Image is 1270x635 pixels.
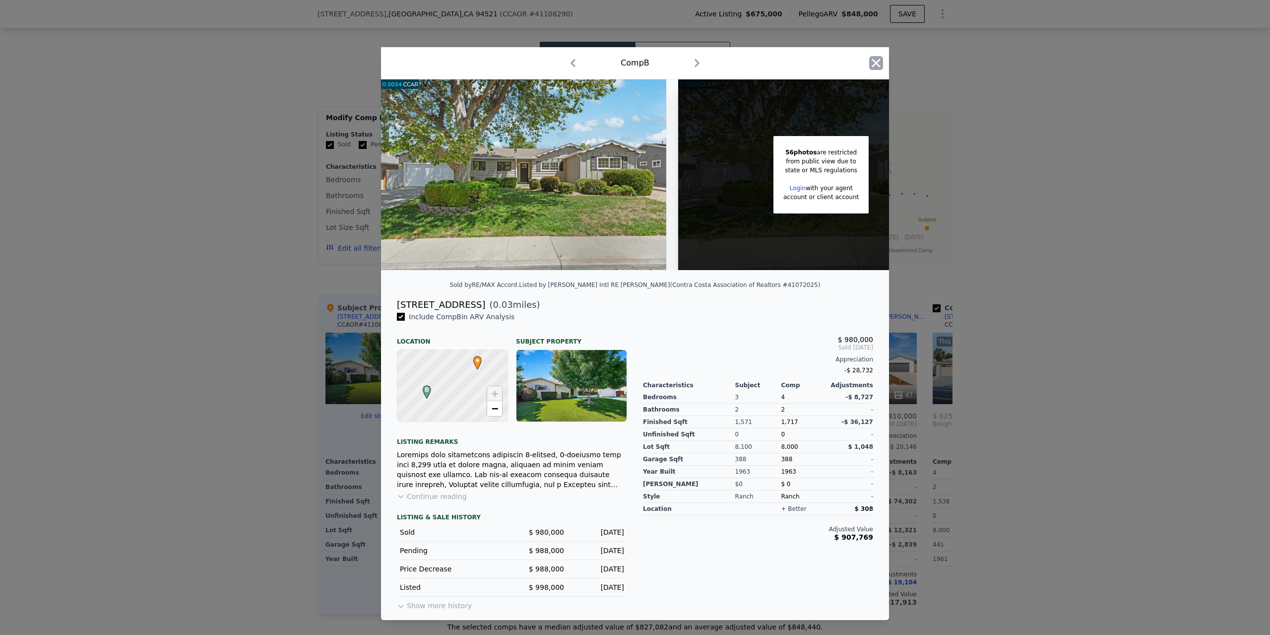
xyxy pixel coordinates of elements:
span: $ 980,000 [529,528,564,536]
span: with your agent [806,185,853,192]
span: $ 988,000 [529,565,564,573]
div: Appreciation [643,355,873,363]
img: Property Img [381,79,666,270]
div: LISTING & SALE HISTORY [397,513,627,523]
span: -$ 8,727 [846,394,873,401]
div: 3 [735,391,781,404]
div: - [827,453,873,466]
button: Show more history [397,597,472,611]
span: $ 1,048 [848,443,873,450]
div: Loremips dolo sitametcons adipiscin 8-elitsed, 0-doeiusmo temp inci 8,299 utla et dolore magna, a... [397,450,627,490]
div: - [827,491,873,503]
div: [DATE] [572,582,624,592]
div: Year Built [643,466,735,478]
div: Subject Property [516,330,627,346]
span: 0 [781,431,785,438]
span: -$ 28,732 [844,367,873,374]
div: - [827,404,873,416]
span: $ 998,000 [529,583,564,591]
div: are restricted [783,148,859,157]
div: B [420,385,426,391]
div: Comp [781,381,827,389]
span: -$ 36,127 [841,419,873,425]
div: Style [643,491,735,503]
div: Location [397,330,508,346]
div: Listed by [PERSON_NAME] Intl RE [PERSON_NAME] (Contra Costa Association of Realtors #41072025) [519,282,820,288]
div: Bathrooms [643,404,735,416]
div: Subject [735,381,781,389]
span: $ 980,000 [838,336,873,344]
div: Garage Sqft [643,453,735,466]
div: [DATE] [572,564,624,574]
div: Listed [400,582,504,592]
a: Login [790,185,806,192]
div: 1963 [781,466,827,478]
span: Sold [DATE] [643,344,873,352]
button: Continue reading [397,492,467,501]
span: Include Comp B in ARV Analysis [405,313,518,321]
span: + [492,387,498,400]
div: Unfinished Sqft [643,428,735,441]
span: $ 0 [781,481,790,488]
div: [DATE] [572,546,624,556]
div: - [827,466,873,478]
div: Ranch [735,491,781,503]
div: $0 [735,478,781,491]
div: Lot Sqft [643,441,735,453]
div: Finished Sqft [643,416,735,428]
a: Zoom out [487,401,502,416]
div: [STREET_ADDRESS] [397,298,485,312]
div: Sold by RE/MAX Accord . [450,282,519,288]
div: Bedrooms [643,391,735,404]
span: B [420,385,434,394]
span: − [492,402,498,415]
div: location [643,503,735,515]
span: $ 308 [854,505,873,512]
span: 1,717 [781,419,798,425]
div: from public view due to [783,157,859,166]
div: Sold [400,527,504,537]
div: Adjusted Value [643,525,873,533]
div: [PERSON_NAME] [643,478,735,491]
div: Listing remarks [397,430,627,446]
div: + better [781,505,806,513]
div: 0 [735,428,781,441]
div: Pending [400,546,504,556]
span: • [471,353,484,368]
div: Adjustments [827,381,873,389]
span: $ 907,769 [834,533,873,541]
div: Ranch [781,491,827,503]
span: 388 [781,456,792,463]
span: 56 photos [785,149,817,156]
span: ( miles) [485,298,540,312]
a: Zoom in [487,386,502,401]
div: 2 [781,404,827,416]
span: 4 [781,394,785,401]
span: 0.03 [493,299,513,310]
div: state or MLS regulations [783,166,859,175]
div: 2 [735,404,781,416]
div: Price Decrease [400,564,504,574]
div: 388 [735,453,781,466]
span: 8,000 [781,443,798,450]
div: - [827,428,873,441]
div: • [471,356,477,362]
div: Characteristics [643,381,735,389]
div: Comp B [621,57,649,69]
div: 8,100 [735,441,781,453]
div: - [827,478,873,491]
div: 1963 [735,466,781,478]
div: [DATE] [572,527,624,537]
div: account or client account [783,193,859,202]
span: $ 988,000 [529,547,564,555]
div: 1,571 [735,416,781,428]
